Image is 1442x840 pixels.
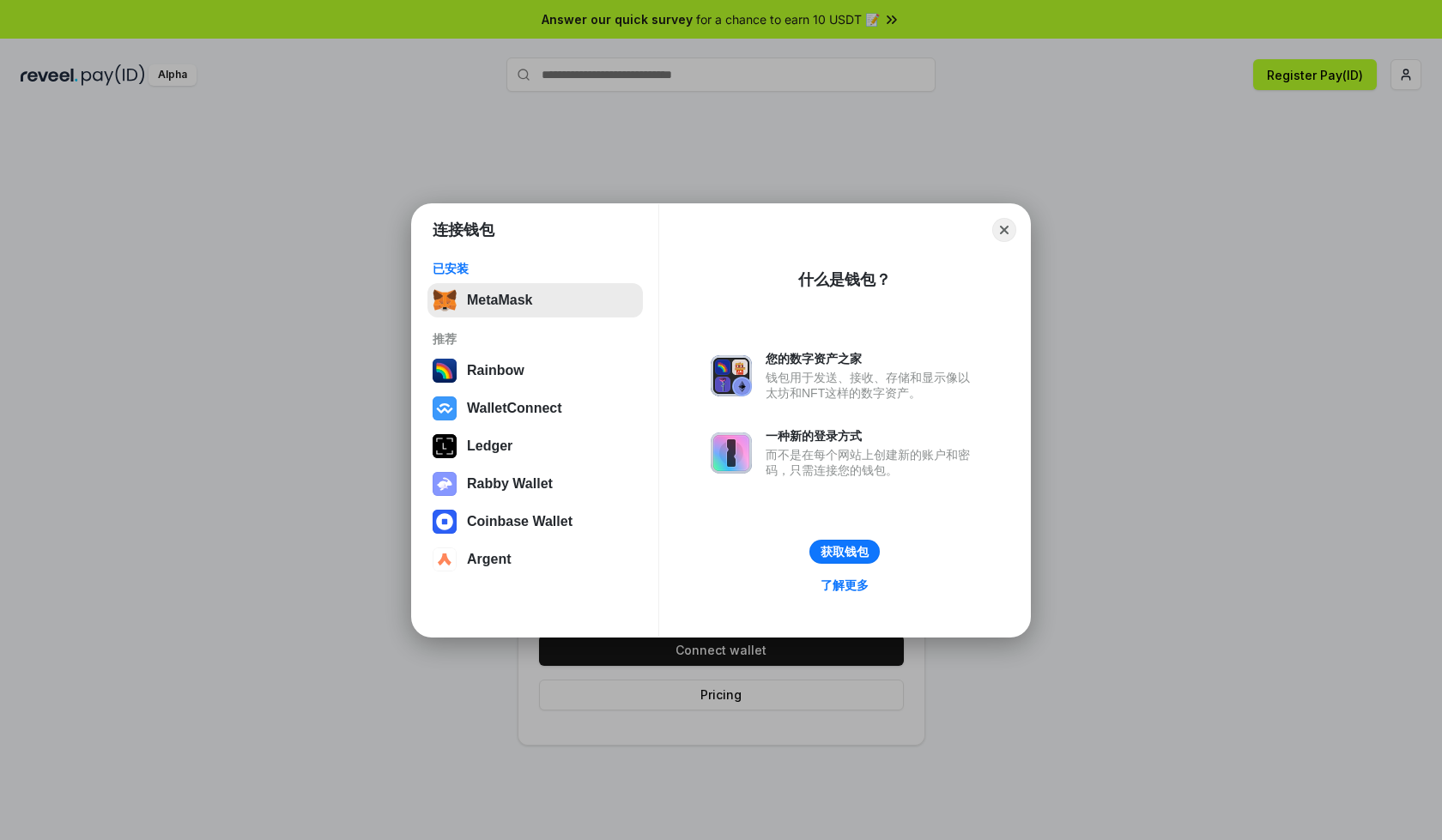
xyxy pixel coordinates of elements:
[433,359,457,383] img: svg+xml,%3Csvg%20width%3D%22120%22%20height%3D%22120%22%20viewBox%3D%220%200%20120%20120%22%20fil...
[433,434,457,458] img: svg+xml,%3Csvg%20xmlns%3D%22http%3A%2F%2Fwww.w3.org%2F2000%2Fsvg%22%20width%3D%2228%22%20height%3...
[467,476,553,492] div: Rabby Wallet
[809,540,880,564] button: 获取钱包
[821,544,869,559] div: 获取钱包
[427,505,643,539] button: Coinbase Wallet
[427,429,643,463] button: Ledger
[427,542,643,577] button: Argent
[810,574,879,596] a: 了解更多
[711,355,752,396] img: svg+xml,%3Csvg%20xmlns%3D%22http%3A%2F%2Fwww.w3.org%2F2000%2Fsvg%22%20fill%3D%22none%22%20viewBox...
[766,428,978,444] div: 一种新的登录方式
[711,432,752,474] img: svg+xml,%3Csvg%20xmlns%3D%22http%3A%2F%2Fwww.w3.org%2F2000%2Fsvg%22%20fill%3D%22none%22%20viewBox...
[433,288,457,312] img: svg+xml,%3Csvg%20fill%3D%22none%22%20height%3D%2233%22%20viewBox%3D%220%200%2035%2033%22%20width%...
[433,396,457,420] img: svg+xml,%3Csvg%20width%3D%2228%22%20height%3D%2228%22%20viewBox%3D%220%200%2028%2028%22%20fill%3D...
[766,351,978,366] div: 您的数字资产之家
[433,472,457,496] img: svg+xml,%3Csvg%20xmlns%3D%22http%3A%2F%2Fwww.w3.org%2F2000%2Fsvg%22%20fill%3D%22none%22%20viewBox...
[433,331,638,347] div: 推荐
[433,510,457,534] img: svg+xml,%3Csvg%20width%3D%2228%22%20height%3D%2228%22%20viewBox%3D%220%200%2028%2028%22%20fill%3D...
[467,514,573,529] div: Coinbase Wallet
[467,552,512,567] div: Argent
[433,261,638,276] div: 已安装
[766,447,978,478] div: 而不是在每个网站上创建新的账户和密码，只需连接您的钱包。
[467,438,512,454] div: Ledger
[766,370,978,401] div: 钱包用于发送、接收、存储和显示像以太坊和NFT这样的数字资产。
[433,220,494,240] h1: 连接钱包
[427,467,643,501] button: Rabby Wallet
[467,293,532,308] div: MetaMask
[427,283,643,317] button: MetaMask
[427,391,643,426] button: WalletConnect
[798,269,891,290] div: 什么是钱包？
[433,547,457,571] img: svg+xml,%3Csvg%20width%3D%2228%22%20height%3D%2228%22%20viewBox%3D%220%200%2028%2028%22%20fill%3D...
[467,363,524,378] div: Rainbow
[992,218,1016,242] button: Close
[467,401,562,416] div: WalletConnect
[427,354,643,388] button: Rainbow
[821,577,869,593] div: 了解更多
